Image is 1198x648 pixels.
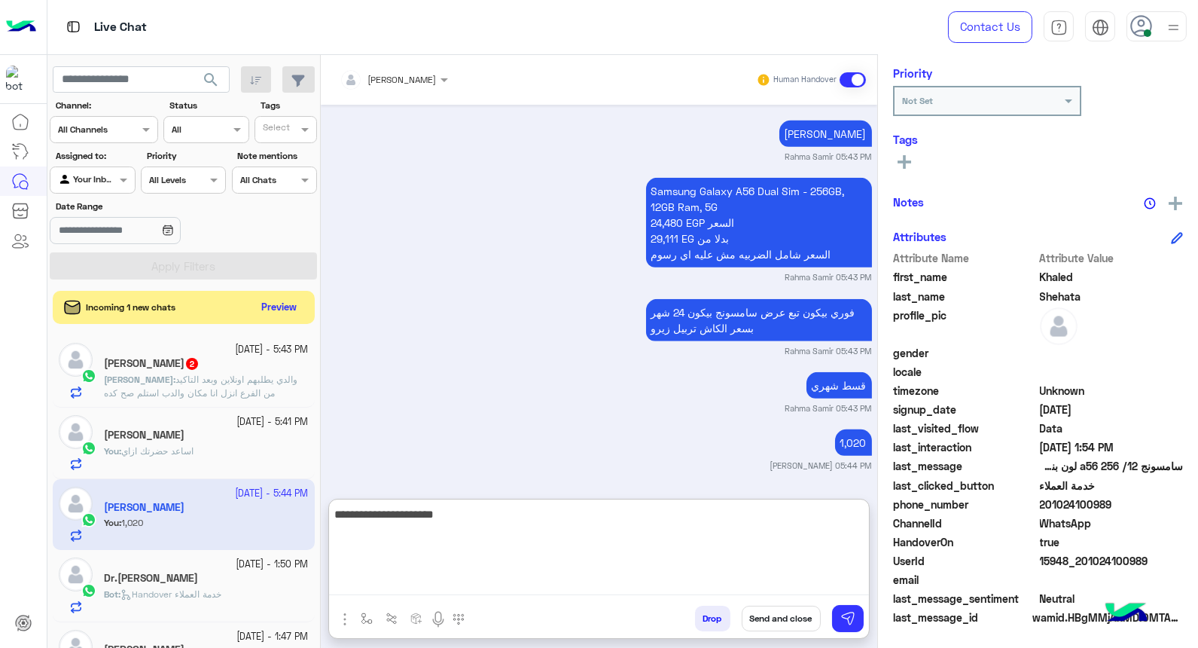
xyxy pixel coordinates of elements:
img: defaultAdmin.png [59,415,93,449]
span: [PERSON_NAME] [104,374,173,385]
p: 15/10/2025, 5:43 PM [646,299,872,341]
span: last_message_id [893,610,1029,625]
label: Status [169,99,247,112]
span: اساعد حضرتك ازاي [121,445,194,457]
img: select flow [361,613,373,625]
img: 1403182699927242 [6,66,33,93]
small: Rahma Samir 05:43 PM [785,345,872,357]
span: true [1040,534,1184,550]
p: 15/10/2025, 5:43 PM [646,178,872,267]
h5: احمد حامد [104,429,184,442]
img: add [1169,197,1182,210]
button: select flow [355,606,380,631]
span: Attribute Value [1040,250,1184,266]
label: Channel: [56,99,157,112]
span: Data [1040,420,1184,436]
img: WhatsApp [81,583,96,598]
span: signup_date [893,402,1037,417]
span: null [1040,345,1184,361]
img: send message [840,611,855,626]
span: سامسونج a56 256 /12 لون بنكي او رمادي فاتح متاح في اي فرع [1040,458,1184,474]
label: Note mentions [237,149,315,163]
span: [PERSON_NAME] [368,74,437,85]
h6: Attributes [893,230,947,243]
b: : [104,588,120,600]
span: 201024100989 [1040,497,1184,512]
span: last_message_sentiment [893,591,1037,607]
img: defaultAdmin.png [1040,307,1078,345]
span: email [893,572,1037,588]
span: locale [893,364,1037,380]
button: Preview [255,297,303,319]
small: [PERSON_NAME] 05:44 PM [770,460,872,472]
h6: Priority [893,66,932,80]
h6: Notes [893,195,924,209]
b: : [104,445,121,457]
button: Send and close [742,606,821,631]
label: Assigned to: [56,149,133,163]
span: 15948_201024100989 [1040,553,1184,569]
span: 2025-10-15T10:54:23.063Z [1040,439,1184,455]
span: 2 [1040,515,1184,531]
button: create order [404,606,429,631]
h5: Ahmed Alhady [104,357,200,370]
span: Shehata [1040,289,1184,304]
small: Human Handover [773,74,837,86]
img: make a call [453,613,465,625]
span: search [202,71,220,89]
h5: Dr.Mohamed Hashem [104,572,198,585]
small: [DATE] - 1:47 PM [237,630,309,644]
small: Rahma Samir 05:43 PM [785,402,872,414]
p: Live Chat [94,17,147,38]
span: Handover خدمة العملاء [120,588,221,600]
img: Logo [6,11,36,43]
span: خدمة العملاء [1040,478,1184,494]
img: send voice note [429,610,447,628]
span: null [1040,572,1184,588]
span: profile_pic [893,307,1037,342]
div: Select [261,121,290,138]
b: Not Set [902,95,933,106]
img: notes [1144,197,1156,209]
span: first_name [893,269,1037,285]
span: Incoming 1 new chats [87,301,176,314]
p: 15/10/2025, 5:44 PM [835,429,872,456]
img: create order [410,613,422,625]
span: Khaled [1040,269,1184,285]
span: gender [893,345,1037,361]
span: UserId [893,553,1037,569]
small: Rahma Samir 05:43 PM [785,271,872,283]
button: Apply Filters [50,252,317,280]
p: 15/10/2025, 5:43 PM [779,121,872,147]
span: Attribute Name [893,250,1037,266]
small: [DATE] - 5:41 PM [237,415,309,429]
button: search [193,66,230,99]
button: Drop [695,606,730,631]
span: last_clicked_button [893,478,1037,494]
img: hulul-logo.png [1100,588,1153,640]
img: Trigger scenario [386,613,398,625]
label: Tags [261,99,316,112]
span: 2025-10-12T16:54:32.233Z [1040,402,1184,417]
span: null [1040,364,1184,380]
span: wamid.HBgMMjAxMDI0MTAwOTg5FQIAEhgUM0E5NDgzNjQ3MTIwQkY0Njg2MkIA [1032,610,1183,625]
span: والدي يطلبهم اونلاين وبعد التاكيد من الفرع انزل انا مكان والدب استلم صح كده [104,374,297,399]
img: tab [1050,19,1068,36]
p: 15/10/2025, 5:43 PM [806,372,872,399]
a: Contact Us [948,11,1032,43]
span: 2 [186,358,198,370]
a: tab [1044,11,1074,43]
span: last_name [893,289,1037,304]
label: Date Range [56,200,224,213]
img: send attachment [336,610,354,628]
img: profile [1164,18,1183,37]
button: Trigger scenario [380,606,404,631]
img: WhatsApp [81,441,96,456]
label: Priority [147,149,224,163]
span: timezone [893,383,1037,399]
img: defaultAdmin.png [59,343,93,377]
span: last_visited_flow [893,420,1037,436]
span: You [104,445,119,457]
b: : [104,374,175,385]
span: phone_number [893,497,1037,512]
